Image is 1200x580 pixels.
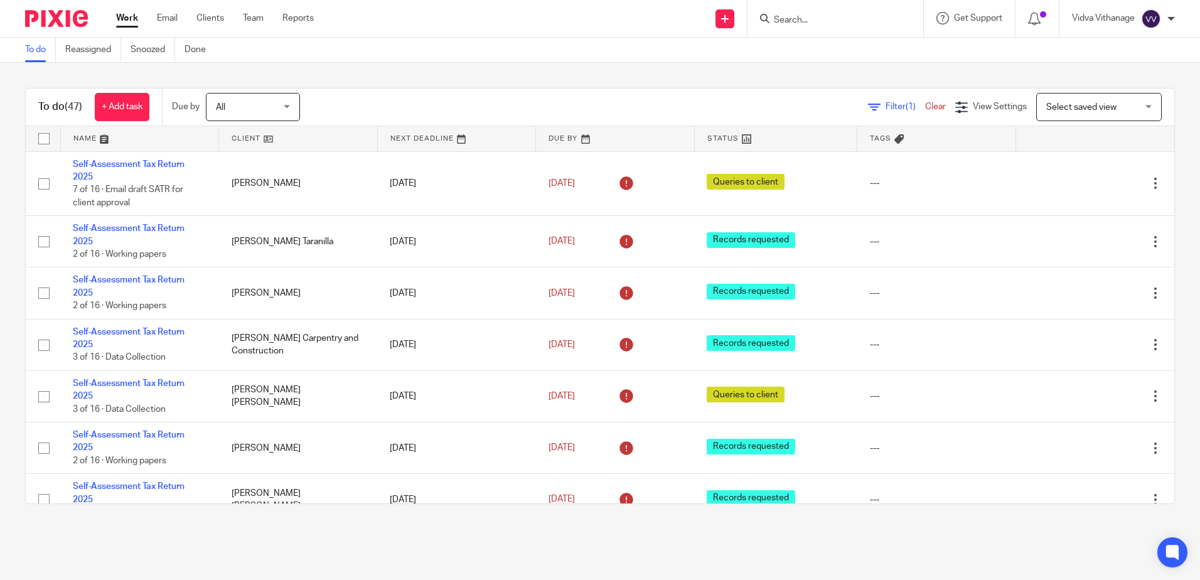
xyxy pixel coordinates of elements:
[707,284,795,299] span: Records requested
[282,12,314,24] a: Reports
[707,439,795,454] span: Records requested
[870,442,1004,454] div: ---
[870,135,891,142] span: Tags
[707,335,795,351] span: Records requested
[185,38,215,62] a: Done
[95,93,149,121] a: + Add task
[707,174,785,190] span: Queries to client
[906,102,916,111] span: (1)
[219,474,378,525] td: [PERSON_NAME] [PERSON_NAME]
[549,237,575,246] span: [DATE]
[870,390,1004,402] div: ---
[73,301,166,310] span: 2 of 16 · Working papers
[1072,12,1135,24] p: Vidva Vithanage
[219,151,378,216] td: [PERSON_NAME]
[116,12,138,24] a: Work
[870,287,1004,299] div: ---
[886,102,925,111] span: Filter
[65,102,82,112] span: (47)
[377,216,536,267] td: [DATE]
[73,482,185,503] a: Self-Assessment Tax Return 2025
[73,379,185,400] a: Self-Assessment Tax Return 2025
[549,495,575,504] span: [DATE]
[549,179,575,188] span: [DATE]
[73,353,166,362] span: 3 of 16 · Data Collection
[377,370,536,422] td: [DATE]
[549,392,575,400] span: [DATE]
[1046,103,1117,112] span: Select saved view
[377,319,536,370] td: [DATE]
[73,276,185,297] a: Self-Assessment Tax Return 2025
[377,474,536,525] td: [DATE]
[73,224,185,245] a: Self-Assessment Tax Return 2025
[73,456,166,465] span: 2 of 16 · Working papers
[870,235,1004,248] div: ---
[707,490,795,506] span: Records requested
[707,387,785,402] span: Queries to client
[870,338,1004,351] div: ---
[73,185,183,207] span: 7 of 16 · Email draft SATR for client approval
[870,493,1004,506] div: ---
[219,319,378,370] td: [PERSON_NAME] Carpentry and Construction
[73,160,185,181] a: Self-Assessment Tax Return 2025
[196,12,224,24] a: Clients
[131,38,175,62] a: Snoozed
[157,12,178,24] a: Email
[219,216,378,267] td: [PERSON_NAME] Taranilla
[549,340,575,349] span: [DATE]
[707,232,795,248] span: Records requested
[73,405,166,414] span: 3 of 16 · Data Collection
[219,422,378,474] td: [PERSON_NAME]
[172,100,200,113] p: Due by
[38,100,82,114] h1: To do
[65,38,121,62] a: Reassigned
[870,177,1004,190] div: ---
[73,250,166,259] span: 2 of 16 · Working papers
[25,38,56,62] a: To do
[954,14,1002,23] span: Get Support
[925,102,946,111] a: Clear
[1141,9,1161,29] img: svg%3E
[377,151,536,216] td: [DATE]
[219,267,378,319] td: [PERSON_NAME]
[25,10,88,27] img: Pixie
[243,12,264,24] a: Team
[549,444,575,453] span: [DATE]
[973,102,1027,111] span: View Settings
[73,328,185,349] a: Self-Assessment Tax Return 2025
[377,422,536,474] td: [DATE]
[773,15,886,26] input: Search
[219,370,378,422] td: [PERSON_NAME] [PERSON_NAME]
[216,103,225,112] span: All
[377,267,536,319] td: [DATE]
[73,431,185,452] a: Self-Assessment Tax Return 2025
[549,289,575,298] span: [DATE]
